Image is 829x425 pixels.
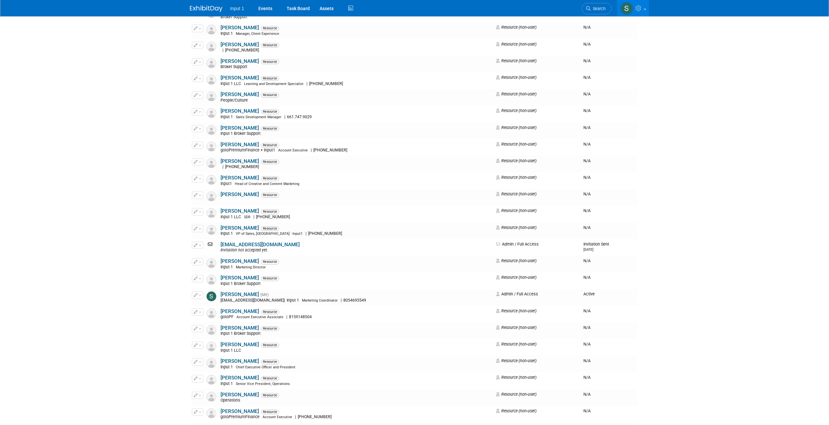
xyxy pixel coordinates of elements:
[221,75,259,81] a: [PERSON_NAME]
[261,176,279,181] span: Resource
[496,191,536,196] span: Resource (non-user)
[207,408,216,418] img: Resource
[496,275,536,280] span: Resource (non-user)
[261,310,279,314] span: Resource
[221,248,492,253] div: Invitation not accepted yet.
[221,258,259,264] a: [PERSON_NAME]
[583,158,591,163] span: N/A
[207,325,216,335] img: Resource
[221,242,300,248] a: [EMAIL_ADDRESS][DOMAIN_NAME]
[253,215,254,219] span: |
[236,315,283,319] span: Account Executive Associate
[207,158,216,168] img: Resource
[236,232,303,236] span: VP of Sales, [GEOGRAPHIC_DATA] - Input1
[221,42,259,48] a: [PERSON_NAME]
[496,158,536,163] span: Resource (non-user)
[583,342,591,347] span: N/A
[261,393,279,398] span: Resource
[342,298,368,303] span: 8054695549
[496,75,536,80] span: Resource (non-user)
[222,164,223,169] span: |
[261,109,279,114] span: Resource
[496,25,536,30] span: Resource (non-user)
[221,125,259,131] a: [PERSON_NAME]
[221,115,235,119] span: Input 1
[307,81,345,86] span: [PHONE_NUMBER]
[261,226,279,231] span: Resource
[263,415,292,419] span: Account Executive
[583,225,591,230] span: N/A
[286,315,287,319] span: |
[583,258,591,263] span: N/A
[207,208,216,218] img: Resource
[207,375,216,385] img: Resource
[496,142,536,147] span: Resource (non-user)
[235,182,299,186] span: Head of Creative and Content Marketing
[221,142,259,148] a: [PERSON_NAME]
[496,325,536,330] span: Resource (non-user)
[207,75,216,85] img: Resource
[583,25,591,30] span: N/A
[583,358,591,363] span: N/A
[583,408,591,413] span: N/A
[583,375,591,380] span: N/A
[207,42,216,51] img: Resource
[496,358,536,363] span: Resource (non-user)
[583,275,591,280] span: N/A
[221,15,249,19] span: Broker Support
[236,365,295,369] span: Chief Executive Officer and President
[261,376,279,381] span: Resource
[591,6,606,11] span: Search
[261,343,279,347] span: Resource
[583,175,591,180] span: N/A
[496,92,536,96] span: Resource (non-user)
[295,415,296,419] span: |
[221,31,235,36] span: Input 1
[207,191,216,201] img: Resource
[496,258,536,263] span: Resource (non-user)
[207,308,216,318] img: Resource
[583,142,591,147] span: N/A
[583,42,591,47] span: N/A
[287,315,314,319] span: 8159148504
[221,275,259,281] a: [PERSON_NAME]
[221,181,234,186] span: Input1
[221,381,235,386] span: Input 1
[261,276,279,281] span: Resource
[278,148,308,152] span: Account Executive
[207,275,216,285] img: Resource
[261,410,279,414] span: Resource
[221,308,259,314] a: [PERSON_NAME]
[261,93,279,97] span: Resource
[583,58,591,63] span: N/A
[496,375,536,380] span: Resource (non-user)
[221,375,259,381] a: [PERSON_NAME]
[296,415,334,419] span: [PHONE_NUMBER]
[260,292,269,297] span: (Me)
[221,415,262,419] span: gotoPremiumFinance
[261,326,279,331] span: Resource
[583,242,609,252] span: Invitation Sent
[307,231,344,236] span: [PHONE_NUMBER]
[285,115,314,119] span: 661.747.9029
[583,392,591,397] span: N/A
[221,148,277,152] span: gotoPremiumFinance + Input1
[244,82,304,86] span: Learning and Development Specialist
[221,392,259,398] a: [PERSON_NAME]
[221,265,235,269] span: Input 1
[221,131,263,136] span: Input 1 Broker Support
[207,92,216,101] img: Resource
[222,48,223,52] span: |
[221,58,259,64] a: [PERSON_NAME]
[261,160,279,164] span: Resource
[583,248,593,252] small: [DATE]
[496,42,536,47] span: Resource (non-user)
[261,193,279,197] span: Resource
[284,115,285,119] span: |
[496,242,539,247] span: Admin / Full Access
[221,98,250,103] span: People/Culture
[583,125,591,130] span: N/A
[496,108,536,113] span: Resource (non-user)
[207,142,216,151] img: Resource
[261,60,279,64] span: Resource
